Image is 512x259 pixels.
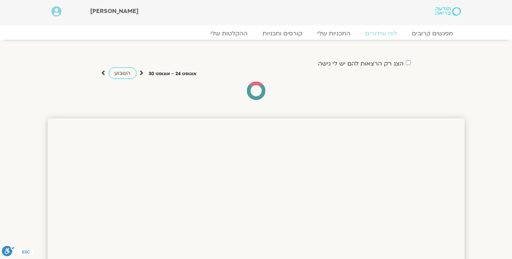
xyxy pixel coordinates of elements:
[310,30,358,37] a: התכניות שלי
[90,7,139,15] span: [PERSON_NAME]
[255,30,310,37] a: קורסים ותכניות
[203,30,255,37] a: ההקלטות שלי
[358,30,405,37] a: לוח שידורים
[318,60,404,67] label: הצג רק הרצאות להם יש לי גישה
[109,67,137,79] a: השבוע
[115,70,131,77] span: השבוע
[51,30,461,37] nav: Menu
[405,30,461,37] a: מפגשים קרובים
[149,70,197,78] p: אוגוסט 24 - אוגוסט 30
